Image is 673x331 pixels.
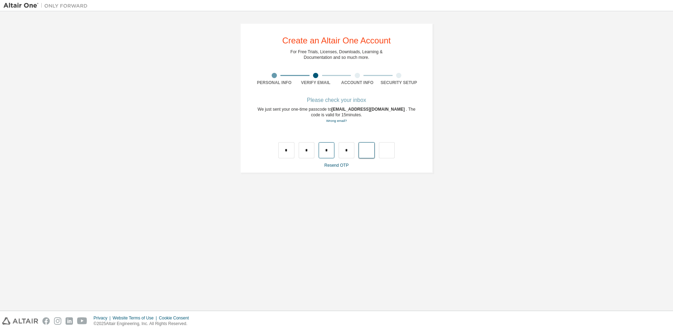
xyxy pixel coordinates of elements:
[253,98,420,102] div: Please check your inbox
[2,317,38,325] img: altair_logo.svg
[113,315,159,321] div: Website Terms of Use
[336,80,378,85] div: Account Info
[324,163,348,168] a: Resend OTP
[378,80,420,85] div: Security Setup
[282,36,391,45] div: Create an Altair One Account
[291,49,383,60] div: For Free Trials, Licenses, Downloads, Learning & Documentation and so much more.
[4,2,91,9] img: Altair One
[253,80,295,85] div: Personal Info
[326,119,347,123] a: Go back to the registration form
[159,315,193,321] div: Cookie Consent
[94,315,113,321] div: Privacy
[253,106,420,124] div: We just sent your one-time passcode to . The code is valid for 15 minutes.
[54,317,61,325] img: instagram.svg
[331,107,406,112] span: [EMAIL_ADDRESS][DOMAIN_NAME]
[66,317,73,325] img: linkedin.svg
[94,321,193,327] p: © 2025 Altair Engineering, Inc. All Rights Reserved.
[42,317,50,325] img: facebook.svg
[77,317,87,325] img: youtube.svg
[295,80,337,85] div: Verify Email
